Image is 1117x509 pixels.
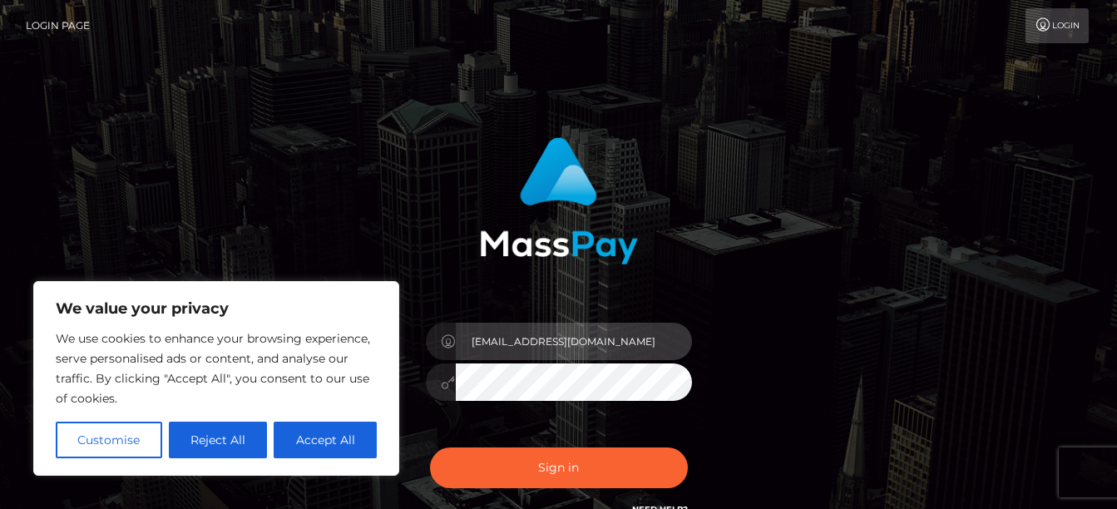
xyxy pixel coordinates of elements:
[56,299,377,319] p: We value your privacy
[26,8,90,43] a: Login Page
[274,422,377,458] button: Accept All
[480,137,638,264] img: MassPay Login
[56,329,377,408] p: We use cookies to enhance your browsing experience, serve personalised ads or content, and analys...
[1026,8,1089,43] a: Login
[169,422,268,458] button: Reject All
[56,422,162,458] button: Customise
[430,447,688,488] button: Sign in
[33,281,399,476] div: We value your privacy
[456,323,692,360] input: Username...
